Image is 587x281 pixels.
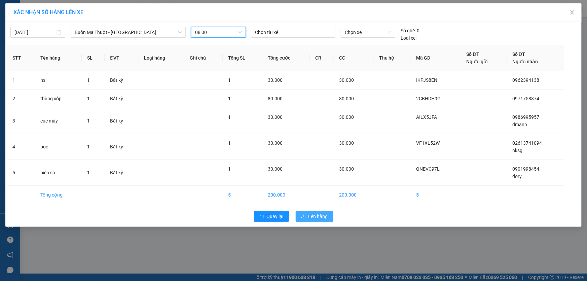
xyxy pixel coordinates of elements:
td: bọc [35,134,82,160]
span: Số ghế: [401,27,416,34]
th: ĐVT [105,45,139,71]
th: CC [334,45,374,71]
span: 02613741094 [512,140,542,146]
th: Ghi chú [184,45,223,71]
th: STT [7,45,35,71]
span: 30.000 [268,114,283,120]
span: 1 [228,114,231,120]
span: 30.000 [339,140,354,146]
th: SL [82,45,105,71]
span: IKPJS8EN [416,77,437,83]
span: 0971758874 [512,96,539,101]
span: XÁC NHẬN SỐ HÀNG LÊN XE [13,9,83,15]
td: 2 [7,90,35,108]
th: Tổng cước [262,45,310,71]
span: down [178,30,182,34]
td: thùng xốp [35,90,82,108]
span: Người nhận [512,59,538,64]
td: hs [35,71,82,90]
span: 0962394138 [512,77,539,83]
span: 80.000 [339,96,354,101]
td: biển số [35,160,82,186]
span: QNEVC97L [416,166,440,172]
span: 30.000 [268,140,283,146]
span: Loại xe: [401,34,416,42]
td: Bất kỳ [105,90,139,108]
span: Lên hàng [308,213,328,220]
th: Tên hàng [35,45,82,71]
span: VF1XL52W [416,140,440,146]
span: nksg [512,148,522,153]
td: 3 [7,108,35,134]
span: 1 [228,166,231,172]
td: cục máy [35,108,82,134]
span: 1 [87,77,90,83]
td: 5 [223,186,262,204]
span: 30.000 [339,114,354,120]
span: Người gửi [467,59,488,64]
td: 200.000 [334,186,374,204]
span: upload [301,214,306,219]
span: 1 [87,96,90,101]
span: 80.000 [268,96,283,101]
span: dory [512,174,522,179]
th: Tổng SL [223,45,262,71]
td: Bất kỳ [105,71,139,90]
span: Số ĐT [467,51,479,57]
td: Bất kỳ [105,134,139,160]
td: 1 [7,71,35,90]
span: AILX5JFA [416,114,437,120]
th: Loại hàng [139,45,184,71]
button: rollbackQuay lại [254,211,289,222]
td: 200.000 [262,186,310,204]
td: Bất kỳ [105,160,139,186]
span: 08:00 [195,27,242,37]
span: đmạnh [512,122,527,127]
span: 1 [228,96,231,101]
span: 1 [87,118,90,124]
td: 5 [411,186,461,204]
td: Tổng cộng [35,186,82,204]
button: uploadLên hàng [296,211,333,222]
span: Buôn Ma Thuột - Gia Nghĩa [75,27,182,37]
button: Close [563,3,582,22]
span: 1 [228,77,231,83]
span: 30.000 [339,166,354,172]
span: Số ĐT [512,51,525,57]
span: rollback [259,214,264,219]
td: Bất kỳ [105,108,139,134]
span: 0901998454 [512,166,539,172]
span: 0986995957 [512,114,539,120]
span: 30.000 [268,77,283,83]
span: Chọn xe [345,27,391,37]
th: Mã GD [411,45,461,71]
div: 0 [401,27,419,34]
span: 1 [87,170,90,175]
span: 1 [87,144,90,149]
span: 30.000 [339,77,354,83]
th: CR [310,45,334,71]
span: 2CBHDH9G [416,96,441,101]
td: 4 [7,134,35,160]
th: Thu hộ [374,45,411,71]
span: Quay lại [267,213,284,220]
span: 30.000 [268,166,283,172]
td: 5 [7,160,35,186]
input: 14/10/2025 [14,29,55,36]
span: 1 [228,140,231,146]
span: close [570,10,575,15]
